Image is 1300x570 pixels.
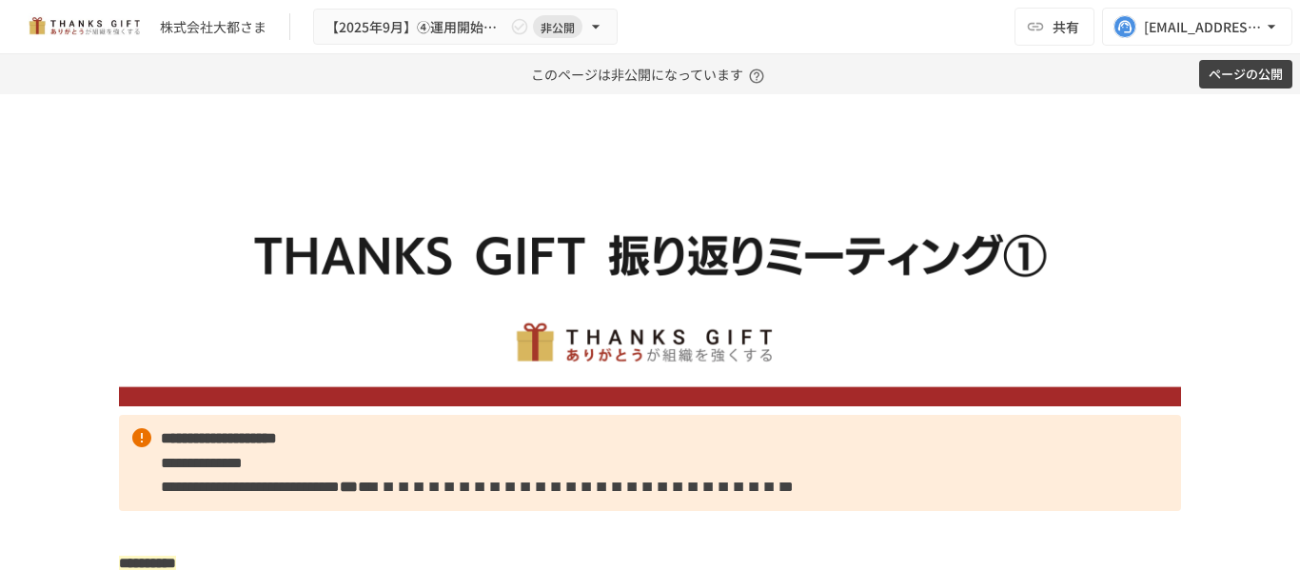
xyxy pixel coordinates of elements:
[1053,16,1079,37] span: 共有
[23,11,145,42] img: mMP1OxWUAhQbsRWCurg7vIHe5HqDpP7qZo7fRoNLXQh
[313,9,618,46] button: 【2025年9月】④運用開始後1回目 振り返りMTG非公開
[1102,8,1292,46] button: [EMAIL_ADDRESS][DOMAIN_NAME]
[1014,8,1094,46] button: 共有
[325,15,506,39] span: 【2025年9月】④運用開始後1回目 振り返りMTG
[1144,15,1262,39] div: [EMAIL_ADDRESS][DOMAIN_NAME]
[119,141,1181,406] img: VBd1mZZkCjiJG9p0pwDsZP0EtzyMzKMAtPOJ7NzLWO7
[160,17,266,37] div: 株式会社大都さま
[531,54,770,94] p: このページは非公開になっています
[1199,60,1292,89] button: ページの公開
[533,17,582,37] span: 非公開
